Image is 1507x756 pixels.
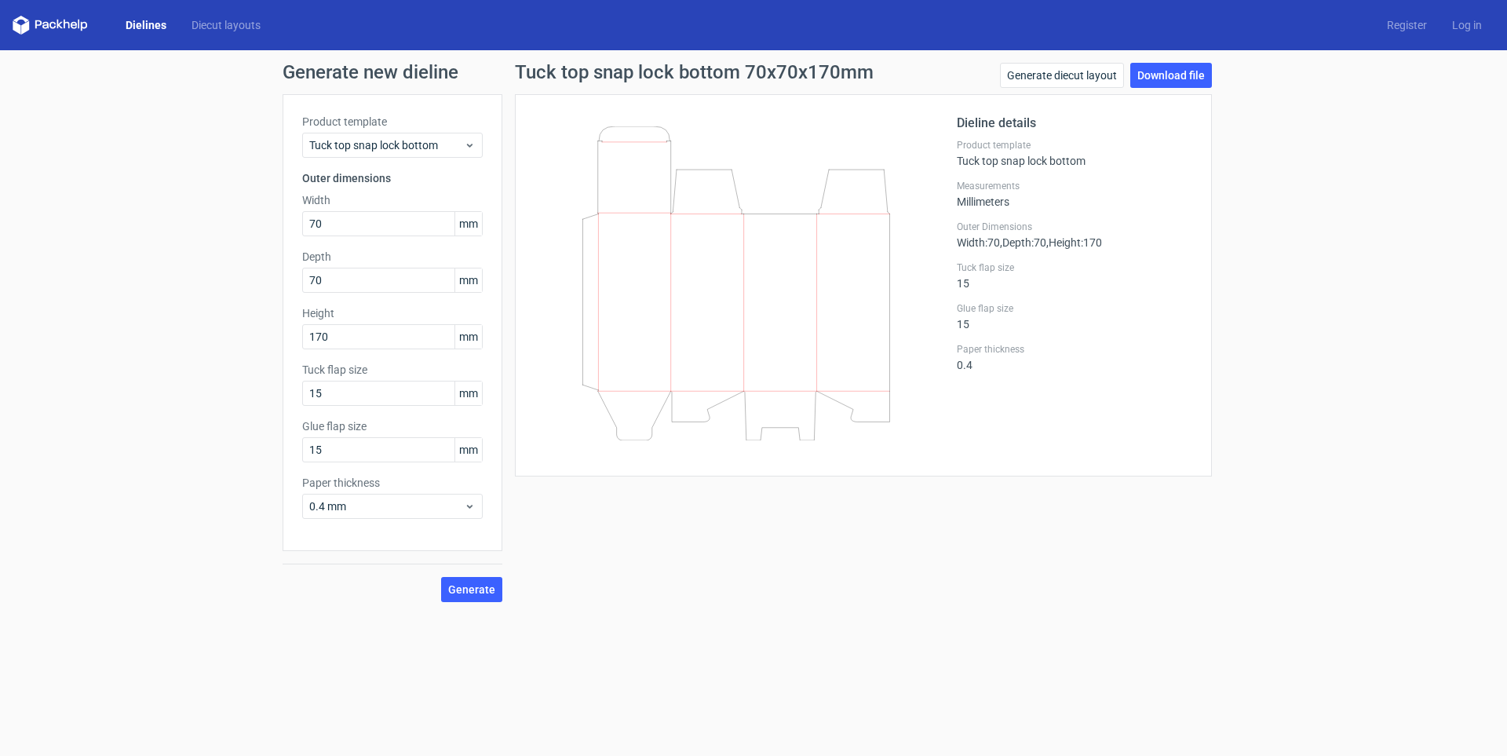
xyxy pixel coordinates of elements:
[515,63,874,82] h1: Tuck top snap lock bottom 70x70x170mm
[957,343,1192,371] div: 0.4
[957,261,1192,274] label: Tuck flap size
[957,343,1192,356] label: Paper thickness
[302,192,483,208] label: Width
[283,63,1224,82] h1: Generate new dieline
[302,114,483,130] label: Product template
[179,17,273,33] a: Diecut layouts
[957,302,1192,331] div: 15
[302,362,483,378] label: Tuck flap size
[113,17,179,33] a: Dielines
[454,268,482,292] span: mm
[1130,63,1212,88] a: Download file
[302,305,483,321] label: Height
[454,438,482,462] span: mm
[957,236,1000,249] span: Width : 70
[957,139,1192,167] div: Tuck top snap lock bottom
[309,137,464,153] span: Tuck top snap lock bottom
[454,212,482,236] span: mm
[454,325,482,349] span: mm
[302,418,483,434] label: Glue flap size
[957,180,1192,192] label: Measurements
[957,180,1192,208] div: Millimeters
[448,584,495,595] span: Generate
[302,170,483,186] h3: Outer dimensions
[454,382,482,405] span: mm
[441,577,502,602] button: Generate
[1000,236,1046,249] span: , Depth : 70
[1000,63,1124,88] a: Generate diecut layout
[957,139,1192,152] label: Product template
[302,475,483,491] label: Paper thickness
[957,261,1192,290] div: 15
[957,221,1192,233] label: Outer Dimensions
[302,249,483,265] label: Depth
[309,499,464,514] span: 0.4 mm
[1046,236,1102,249] span: , Height : 170
[957,302,1192,315] label: Glue flap size
[1374,17,1439,33] a: Register
[1439,17,1494,33] a: Log in
[957,114,1192,133] h2: Dieline details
